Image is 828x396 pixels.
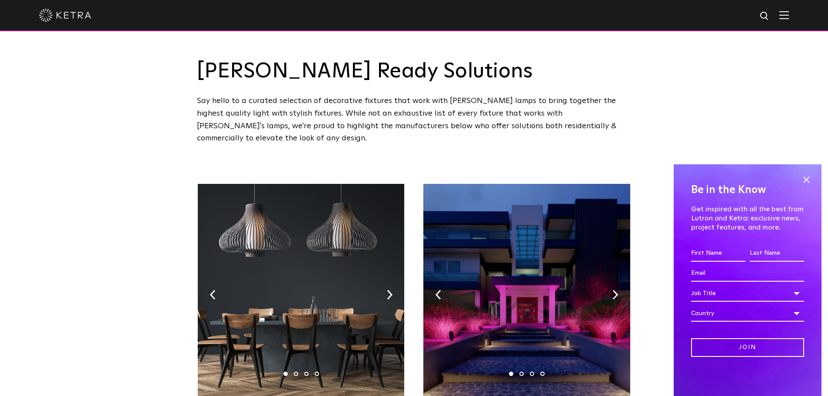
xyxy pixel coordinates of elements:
[691,305,804,322] div: Country
[210,290,216,299] img: arrow-left-black.svg
[691,245,745,262] input: First Name
[691,338,804,357] input: Join
[750,245,804,262] input: Last Name
[197,61,632,82] h3: [PERSON_NAME] Ready Solutions
[691,205,804,232] p: Get inspired with all the best from Lutron and Ketra: exclusive news, project features, and more.
[612,290,618,299] img: arrow-right-black.svg
[436,290,441,299] img: arrow-left-black.svg
[387,290,392,299] img: arrow-right-black.svg
[759,11,770,22] img: search icon
[779,11,789,19] img: Hamburger%20Nav.svg
[691,265,804,282] input: Email
[197,95,632,145] div: Say hello to a curated selection of decorative fixtures that work with [PERSON_NAME] lamps to bri...
[691,182,804,198] h4: Be in the Know
[39,9,91,22] img: ketra-logo-2019-white
[691,285,804,302] div: Job Title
